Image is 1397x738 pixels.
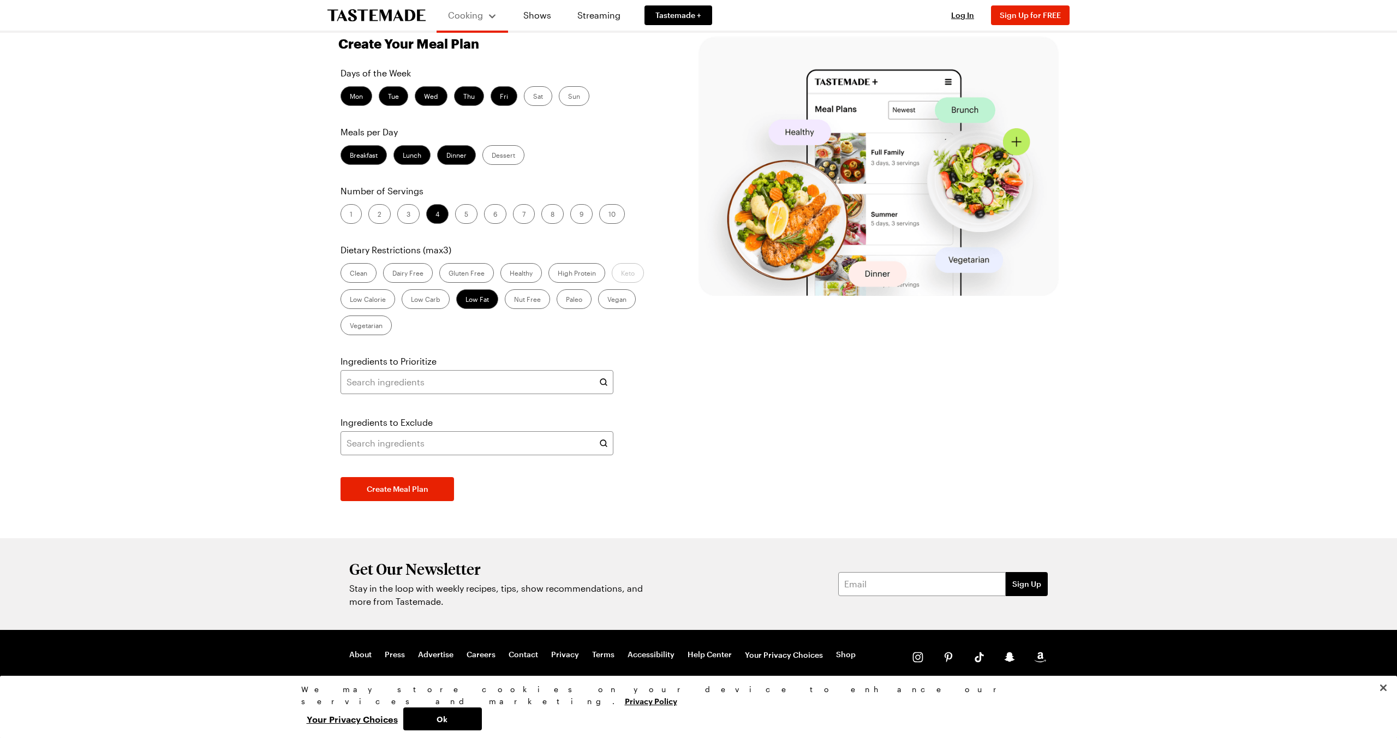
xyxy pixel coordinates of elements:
[301,683,1087,730] div: Privacy
[448,10,483,20] span: Cooking
[599,204,625,224] label: 10
[341,355,437,368] label: Ingredients to Prioritize
[991,5,1070,25] button: Sign Up for FREE
[439,263,494,283] label: Gluten Free
[655,10,701,21] span: Tastemade +
[403,707,482,730] button: Ok
[551,650,579,660] a: Privacy
[541,204,564,224] label: 8
[349,582,649,608] p: Stay in the loop with weekly recipes, tips, show recommendations, and more from Tastemade.
[341,243,664,257] p: Dietary Restrictions (max 3 )
[455,204,477,224] label: 5
[301,707,403,730] button: Your Privacy Choices
[598,289,636,309] label: Vegan
[491,86,517,106] label: Fri
[341,67,664,80] p: Days of the Week
[745,650,823,660] button: Your Privacy Choices
[628,650,674,660] a: Accessibility
[838,572,1006,596] input: Email
[415,86,447,106] label: Wed
[509,650,538,660] a: Contact
[367,484,428,495] span: Create Meal Plan
[447,4,497,26] button: Cooking
[1006,572,1048,596] button: Sign Up
[368,204,391,224] label: 2
[397,204,420,224] label: 3
[500,263,542,283] label: Healthy
[379,86,408,106] label: Tue
[951,10,974,20] span: Log In
[513,204,535,224] label: 7
[341,416,433,429] label: Ingredients to Exclude
[836,650,856,660] a: Shop
[341,145,387,165] label: Breakfast
[467,650,495,660] a: Careers
[341,263,377,283] label: Clean
[548,263,605,283] label: High Protein
[482,145,524,165] label: Dessert
[393,145,431,165] label: Lunch
[301,683,1087,707] div: We may store cookies on your device to enhance our services and marketing.
[341,477,454,501] button: Create Meal Plan
[688,650,732,660] a: Help Center
[1371,676,1395,700] button: Close
[418,650,453,660] a: Advertise
[437,145,476,165] label: Dinner
[341,184,664,198] p: Number of Servings
[1012,579,1041,590] span: Sign Up
[341,86,372,106] label: Mon
[341,431,613,455] input: Search ingredients
[341,126,664,139] p: Meals per Day
[612,263,644,283] label: Keto
[456,289,498,309] label: Low Fat
[570,204,593,224] label: 9
[941,10,984,21] button: Log In
[327,9,426,22] a: To Tastemade Home Page
[592,650,614,660] a: Terms
[1000,10,1061,20] span: Sign Up for FREE
[644,5,712,25] a: Tastemade +
[349,650,856,660] nav: Footer
[402,289,450,309] label: Low Carb
[341,204,362,224] label: 1
[338,36,479,51] h1: Create Your Meal Plan
[426,204,449,224] label: 4
[505,289,550,309] label: Nut Free
[557,289,592,309] label: Paleo
[341,316,392,335] label: Vegetarian
[383,263,433,283] label: Dairy Free
[559,86,589,106] label: Sun
[349,650,372,660] a: About
[341,370,613,394] input: Search ingredients
[454,86,484,106] label: Thu
[524,86,552,106] label: Sat
[484,204,506,224] label: 6
[341,289,395,309] label: Low Calorie
[625,695,677,706] a: More information about your privacy, opens in a new tab
[349,560,649,578] h2: Get Our Newsletter
[385,650,405,660] a: Press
